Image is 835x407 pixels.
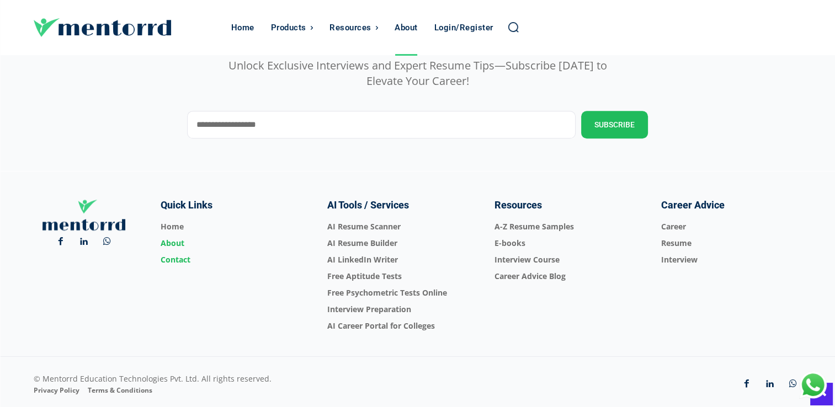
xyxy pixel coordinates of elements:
div: Chat with Us [799,371,827,399]
a: Logo [34,199,134,231]
a: Career Advice Blog [494,268,635,285]
h3: AI Tools / Services [327,199,409,211]
a: A-Z Resume Samples [494,218,635,235]
a: Free Psychometric Tests Online [327,285,467,301]
input: email [187,111,576,138]
h3: Career Advice [661,199,725,211]
a: Resume [661,235,801,251]
a: AI LinkedIn Writer [327,251,467,268]
a: AI Resume Scanner [327,218,467,235]
a: Linkedin [75,233,93,251]
a: Linkedin [761,376,779,393]
a: Home [161,218,301,235]
a: Logo [34,18,226,37]
a: Privacy Policy [34,385,79,395]
a: Career [661,218,801,235]
a: AI Resume Builder [327,235,467,251]
a: Free Aptitude Tests [327,268,467,285]
a: Facebook [738,376,756,393]
a: WhatsApp [784,376,802,393]
p: © Mentorrd Education Technologies Pvt. Ltd. All rights reserved. [34,373,537,385]
a: Search [507,21,519,33]
a: Interview [661,251,801,268]
a: WhatsApp [98,233,116,251]
a: About [161,235,301,251]
h3: Quick Links [161,199,212,211]
a: Terms & Conditions [88,385,152,395]
a: E-books [494,235,635,251]
a: Interview Course [494,251,635,268]
button: Subscribe [581,111,648,138]
a: Contact [161,251,301,268]
a: Facebook [52,233,70,251]
h3: Resources [494,199,542,211]
a: AI Career Portal for Colleges [327,318,467,334]
a: Interview Preparation [327,301,467,318]
p: Unlock Exclusive Interviews and Expert Resume Tips—Subscribe [DATE] to Elevate Your Career! [226,58,610,89]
